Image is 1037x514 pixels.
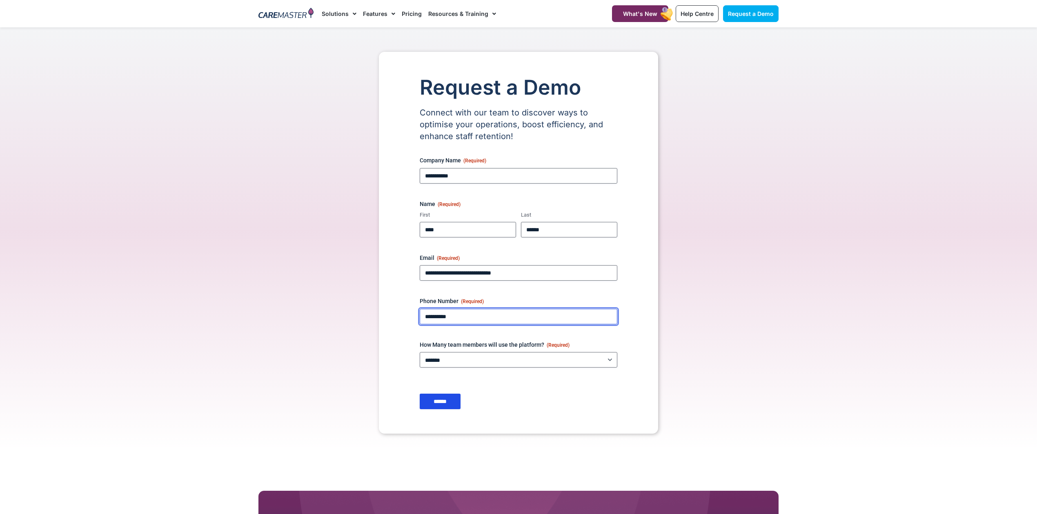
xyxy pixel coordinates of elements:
label: Email [420,254,617,262]
a: Request a Demo [723,5,779,22]
p: Connect with our team to discover ways to optimise your operations, boost efficiency, and enhance... [420,107,617,142]
span: (Required) [437,255,460,261]
span: (Required) [463,158,486,164]
label: Company Name [420,156,617,164]
span: What's New [623,10,657,17]
legend: Name [420,200,461,208]
img: CareMaster Logo [258,8,314,20]
span: Request a Demo [728,10,774,17]
span: (Required) [461,299,484,304]
label: Phone Number [420,297,617,305]
a: What's New [612,5,668,22]
span: (Required) [547,342,570,348]
label: First [420,211,516,219]
span: (Required) [438,202,461,207]
span: Help Centre [681,10,714,17]
label: Last [521,211,617,219]
h1: Request a Demo [420,76,617,99]
label: How Many team members will use the platform? [420,341,617,349]
a: Help Centre [676,5,719,22]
